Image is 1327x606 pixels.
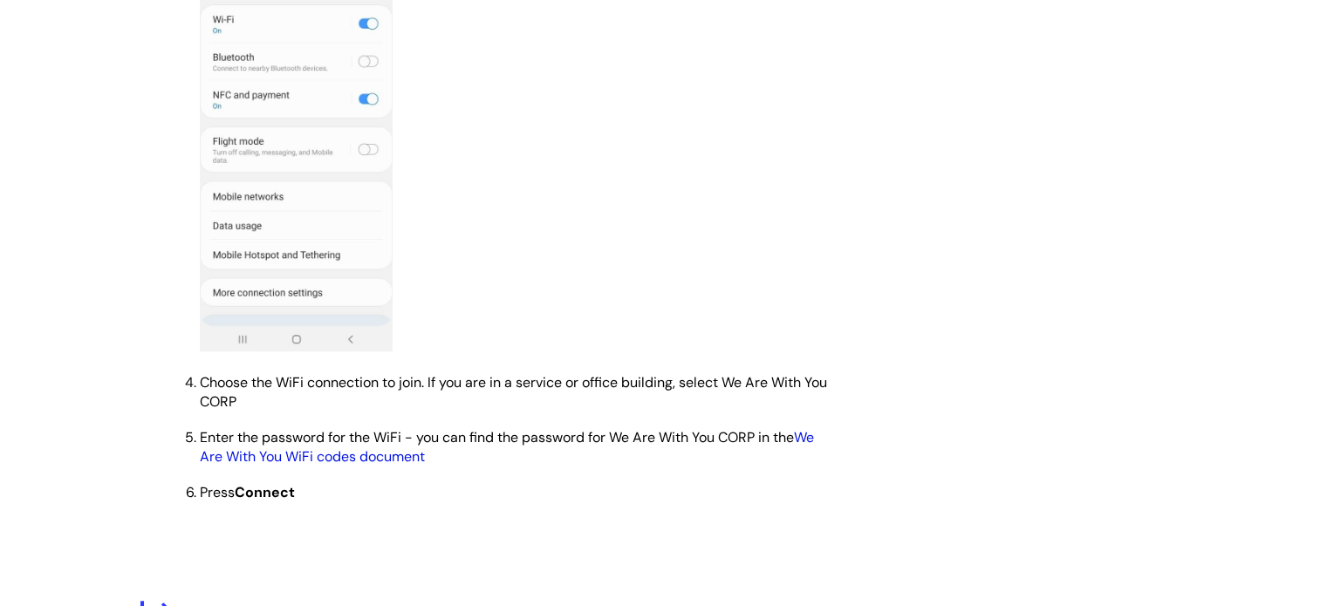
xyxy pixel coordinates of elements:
span: Press [200,483,295,501]
span: Choose the WiFi connection to join. If you are in a service or office building, select We Are Wit... [200,373,827,411]
span: Enter the password for the WiFi - you can find the password for We Are With You CORP in the [200,428,814,466]
strong: Connect [235,483,295,501]
a: We Are With You WiFi codes document [200,428,814,466]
